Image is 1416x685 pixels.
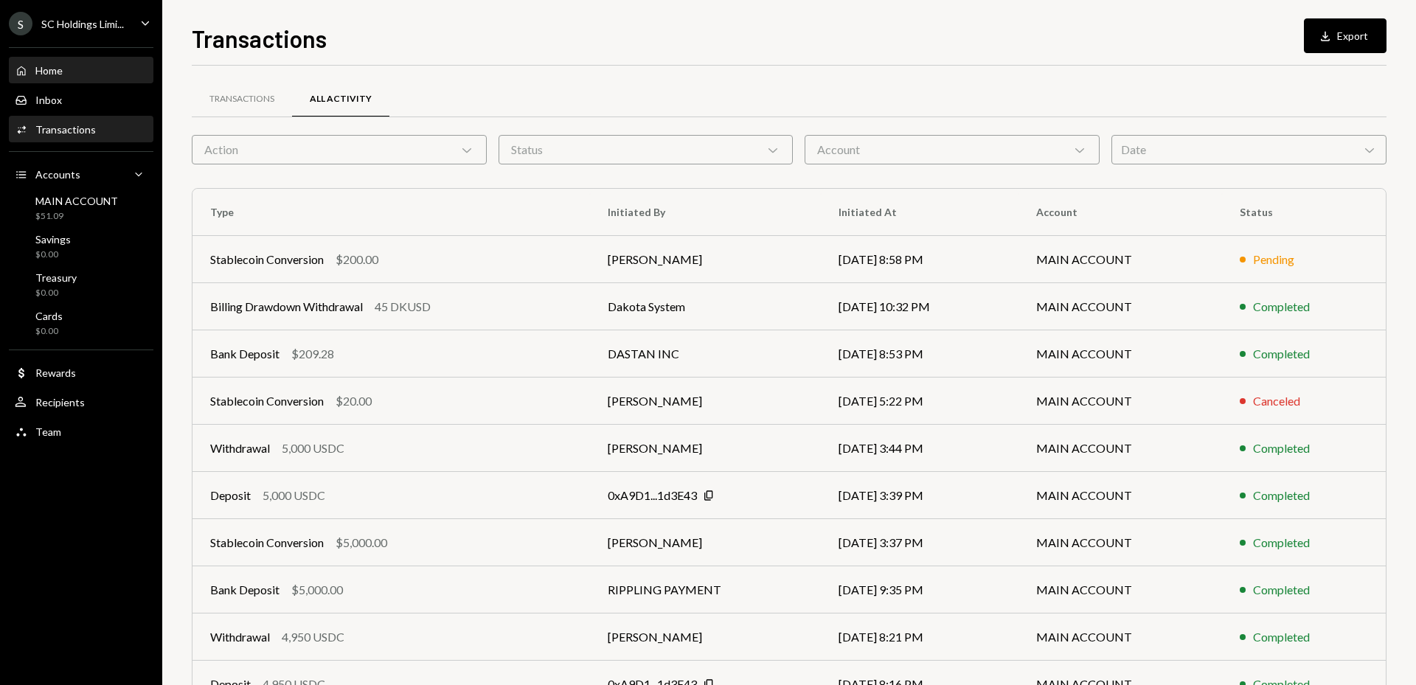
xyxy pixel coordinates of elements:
[210,345,280,363] div: Bank Deposit
[821,378,1018,425] td: [DATE] 5:22 PM
[1018,519,1222,566] td: MAIN ACCOUNT
[821,330,1018,378] td: [DATE] 8:53 PM
[35,287,77,299] div: $0.00
[35,168,80,181] div: Accounts
[1018,330,1222,378] td: MAIN ACCOUNT
[590,236,822,283] td: [PERSON_NAME]
[9,389,153,415] a: Recipients
[310,93,372,105] div: All Activity
[35,396,85,408] div: Recipients
[9,161,153,187] a: Accounts
[35,195,118,207] div: MAIN ACCOUNT
[9,116,153,142] a: Transactions
[1018,566,1222,613] td: MAIN ACCOUNT
[35,94,62,106] div: Inbox
[1018,378,1222,425] td: MAIN ACCOUNT
[9,12,32,35] div: S
[1018,283,1222,330] td: MAIN ACCOUNT
[1253,487,1310,504] div: Completed
[590,378,822,425] td: [PERSON_NAME]
[1253,534,1310,552] div: Completed
[1253,628,1310,646] div: Completed
[35,325,63,338] div: $0.00
[1018,425,1222,472] td: MAIN ACCOUNT
[821,566,1018,613] td: [DATE] 9:35 PM
[1253,298,1310,316] div: Completed
[336,534,387,552] div: $5,000.00
[821,189,1018,236] th: Initiated At
[1018,189,1222,236] th: Account
[9,86,153,113] a: Inbox
[35,248,71,261] div: $0.00
[1253,251,1294,268] div: Pending
[35,271,77,284] div: Treasury
[9,267,153,302] a: Treasury$0.00
[210,439,270,457] div: Withdrawal
[35,425,61,438] div: Team
[336,392,372,410] div: $20.00
[1253,581,1310,599] div: Completed
[9,57,153,83] a: Home
[35,233,71,246] div: Savings
[821,425,1018,472] td: [DATE] 3:44 PM
[291,581,343,599] div: $5,000.00
[282,628,344,646] div: 4,950 USDC
[192,24,327,53] h1: Transactions
[821,613,1018,661] td: [DATE] 8:21 PM
[1018,236,1222,283] td: MAIN ACCOUNT
[821,519,1018,566] td: [DATE] 3:37 PM
[192,189,590,236] th: Type
[292,80,389,118] a: All Activity
[375,298,431,316] div: 45 DKUSD
[35,366,76,379] div: Rewards
[1111,135,1386,164] div: Date
[210,628,270,646] div: Withdrawal
[1018,472,1222,519] td: MAIN ACCOUNT
[210,487,251,504] div: Deposit
[192,80,292,118] a: Transactions
[210,392,324,410] div: Stablecoin Conversion
[821,472,1018,519] td: [DATE] 3:39 PM
[821,236,1018,283] td: [DATE] 8:58 PM
[821,283,1018,330] td: [DATE] 10:32 PM
[590,189,822,236] th: Initiated By
[210,534,324,552] div: Stablecoin Conversion
[1018,613,1222,661] td: MAIN ACCOUNT
[805,135,1100,164] div: Account
[9,229,153,264] a: Savings$0.00
[1253,345,1310,363] div: Completed
[263,487,325,504] div: 5,000 USDC
[35,210,118,223] div: $51.09
[41,18,124,30] div: SC Holdings Limi...
[210,298,363,316] div: Billing Drawdown Withdrawal
[210,251,324,268] div: Stablecoin Conversion
[1253,439,1310,457] div: Completed
[1304,18,1386,53] button: Export
[35,123,96,136] div: Transactions
[9,305,153,341] a: Cards$0.00
[192,135,487,164] div: Action
[499,135,794,164] div: Status
[1222,189,1386,236] th: Status
[590,613,822,661] td: [PERSON_NAME]
[35,64,63,77] div: Home
[9,190,153,226] a: MAIN ACCOUNT$51.09
[291,345,334,363] div: $209.28
[1253,392,1300,410] div: Canceled
[336,251,378,268] div: $200.00
[210,581,280,599] div: Bank Deposit
[590,566,822,613] td: RIPPLING PAYMENT
[590,283,822,330] td: Dakota System
[35,310,63,322] div: Cards
[590,330,822,378] td: DASTAN INC
[282,439,344,457] div: 5,000 USDC
[209,93,274,105] div: Transactions
[9,418,153,445] a: Team
[590,425,822,472] td: [PERSON_NAME]
[9,359,153,386] a: Rewards
[590,519,822,566] td: [PERSON_NAME]
[608,487,697,504] div: 0xA9D1...1d3E43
